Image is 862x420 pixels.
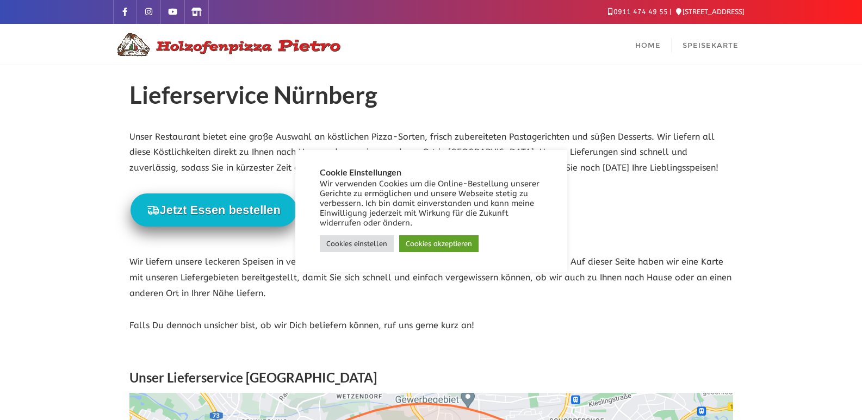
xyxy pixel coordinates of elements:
h3: Unser Lieferservice [GEOGRAPHIC_DATA] [129,365,733,393]
span: Speisekarte [683,41,739,49]
h1: Lieferservice Nürnberg [129,82,733,113]
a: Home [624,24,672,65]
img: Logo [113,32,342,58]
a: [STREET_ADDRESS] [676,8,745,16]
button: Jetzt Essen bestellen [131,193,297,227]
a: Cookies akzeptieren [399,235,479,252]
p: Unser Restaurant bietet eine große Auswahl an köstlichen Pizza-Sorten, frisch zubereiteten Pastag... [129,129,733,176]
p: Falls Du dennoch unsicher bist, ob wir Dich beliefern können, ruf uns gerne kurz an! [129,318,733,334]
a: Speisekarte [672,24,749,65]
p: Wir liefern unsere leckeren Speisen in verschiedene Stadtteile und Umgebungen von [GEOGRAPHIC_DAT... [129,254,733,301]
a: 0911 474 49 55 [608,8,668,16]
span: Home [635,41,661,49]
h5: Cookie Einstellungen [320,167,543,177]
a: Cookies einstellen [320,235,394,252]
div: Wir verwenden Cookies um die Online-Bestellung unserer Gerichte zu ermöglichen und unsere Webseit... [320,179,543,228]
